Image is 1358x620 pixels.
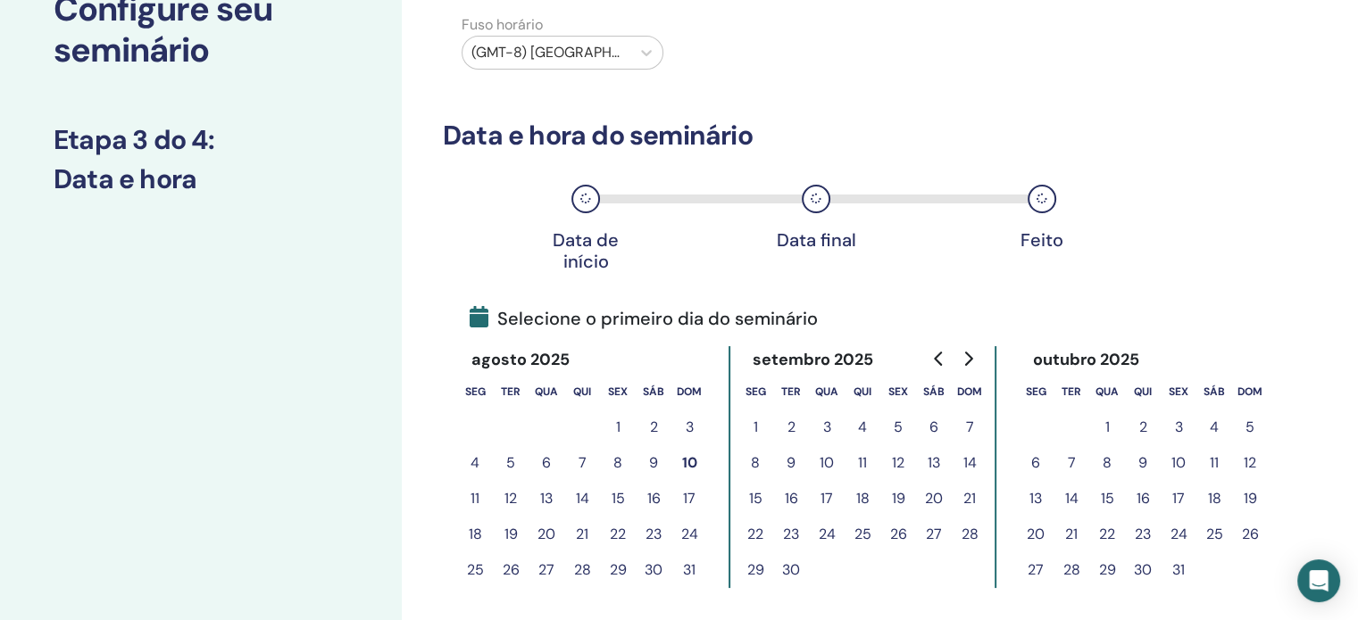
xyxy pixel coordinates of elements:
[771,229,861,251] div: Data final
[809,374,845,409] th: quarta-feira
[54,124,348,156] h3: Etapa 3 do 4 :
[737,481,773,517] button: 15
[600,374,636,409] th: sexta-feira
[880,374,916,409] th: sexta-feira
[493,374,529,409] th: terça-feira
[1196,517,1232,552] button: 25
[1161,552,1196,588] button: 31
[880,409,916,445] button: 5
[1054,445,1089,481] button: 7
[845,409,880,445] button: 4
[1089,481,1125,517] button: 15
[1018,552,1054,588] button: 27
[1054,481,1089,517] button: 14
[457,552,493,588] button: 25
[457,517,493,552] button: 18
[1196,409,1232,445] button: 4
[1232,445,1268,481] button: 12
[671,374,707,409] th: domingo
[737,346,887,374] div: setembro 2025
[916,374,952,409] th: sábado
[470,305,818,332] span: Selecione o primeiro dia do seminário
[925,341,954,376] button: Go to previous month
[737,409,773,445] button: 1
[737,517,773,552] button: 22
[451,14,674,36] label: Fuso horário
[773,552,809,588] button: 30
[1125,409,1161,445] button: 2
[737,374,773,409] th: segunda-feira
[636,481,671,517] button: 16
[845,481,880,517] button: 18
[1161,517,1196,552] button: 24
[636,409,671,445] button: 2
[773,445,809,481] button: 9
[1054,552,1089,588] button: 28
[529,552,564,588] button: 27
[493,517,529,552] button: 19
[529,374,564,409] th: quarta-feira
[671,552,707,588] button: 31
[636,552,671,588] button: 30
[1196,481,1232,517] button: 18
[636,374,671,409] th: sábado
[529,517,564,552] button: 20
[600,552,636,588] button: 29
[952,445,987,481] button: 14
[737,552,773,588] button: 29
[1125,517,1161,552] button: 23
[1054,374,1089,409] th: terça-feira
[1089,374,1125,409] th: quarta-feira
[773,481,809,517] button: 16
[916,481,952,517] button: 20
[737,445,773,481] button: 8
[809,409,845,445] button: 3
[1196,374,1232,409] th: sábado
[916,517,952,552] button: 27
[1018,445,1054,481] button: 6
[529,481,564,517] button: 13
[54,163,348,195] h3: Data e hora
[1125,552,1161,588] button: 30
[1161,374,1196,409] th: sexta-feira
[493,552,529,588] button: 26
[773,517,809,552] button: 23
[880,481,916,517] button: 19
[845,445,880,481] button: 11
[1054,517,1089,552] button: 21
[600,481,636,517] button: 15
[1297,559,1340,602] div: Open Intercom Messenger
[1161,445,1196,481] button: 10
[493,445,529,481] button: 5
[916,445,952,481] button: 13
[1161,481,1196,517] button: 17
[1125,445,1161,481] button: 9
[1089,517,1125,552] button: 22
[952,409,987,445] button: 7
[1232,517,1268,552] button: 26
[954,341,982,376] button: Go to next month
[880,517,916,552] button: 26
[671,409,707,445] button: 3
[880,445,916,481] button: 12
[1089,409,1125,445] button: 1
[564,481,600,517] button: 14
[1196,445,1232,481] button: 11
[457,346,585,374] div: agosto 2025
[564,552,600,588] button: 28
[1018,481,1054,517] button: 13
[671,517,707,552] button: 24
[636,445,671,481] button: 9
[1232,374,1268,409] th: domingo
[773,409,809,445] button: 2
[1018,517,1054,552] button: 20
[952,481,987,517] button: 21
[1018,374,1054,409] th: segunda-feira
[1161,409,1196,445] button: 3
[1125,374,1161,409] th: quinta-feira
[1232,481,1268,517] button: 19
[809,445,845,481] button: 10
[952,517,987,552] button: 28
[457,445,493,481] button: 4
[997,229,1087,251] div: Feito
